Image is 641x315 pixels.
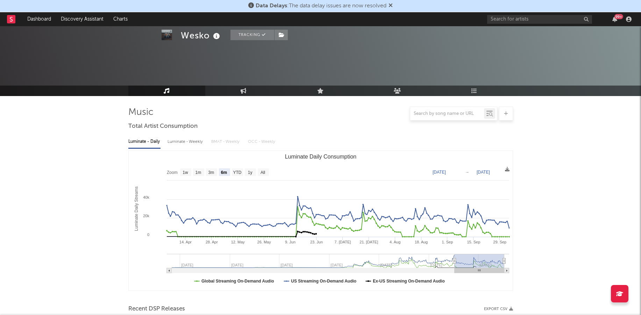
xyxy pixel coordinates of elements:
button: Tracking [230,30,274,40]
text: [DATE] [433,170,446,175]
button: Export CSV [484,307,513,311]
text: 15. Sep [467,240,480,244]
span: Data Delays [256,3,287,9]
text: 29. Sep [493,240,506,244]
text: 4. Aug [390,240,400,244]
div: 99 + [614,14,623,19]
text: Global Streaming On-Demand Audio [201,279,274,284]
text: 6m [221,170,227,175]
button: 99+ [612,16,617,22]
text: YTD [233,170,241,175]
text: 21. [DATE] [359,240,378,244]
text: 23. Jun [310,240,322,244]
text: Luminate Daily Streams [134,186,139,231]
text: 12. May [231,240,245,244]
text: 1m [195,170,201,175]
input: Search by song name or URL [410,111,484,117]
div: Luminate - Weekly [168,136,204,148]
a: Dashboard [22,12,56,26]
text: 9. Jun [285,240,295,244]
text: 1. Sep [442,240,453,244]
text: 18. Aug [414,240,427,244]
span: Recent DSP Releases [128,305,185,313]
text: 20k [143,214,149,218]
svg: Luminate Daily Consumption [129,151,513,291]
text: 7. [DATE] [334,240,351,244]
input: Search for artists [487,15,592,24]
text: Luminate Daily Consumption [285,154,356,160]
span: Dismiss [389,3,393,9]
text: 0 [147,233,149,237]
text: 1y [248,170,252,175]
div: Wesko [181,30,222,41]
text: → [465,170,469,175]
a: Discovery Assistant [56,12,108,26]
text: 3m [208,170,214,175]
div: Luminate - Daily [128,136,161,148]
text: 40k [143,195,149,199]
a: Charts [108,12,133,26]
text: All [260,170,265,175]
text: 14. Apr [179,240,192,244]
span: : The data delay issues are now resolved [256,3,386,9]
text: 26. May [257,240,271,244]
text: 1w [183,170,188,175]
span: Total Artist Consumption [128,122,198,131]
text: 28. Apr [205,240,218,244]
text: Ex-US Streaming On-Demand Audio [373,279,445,284]
text: US Streaming On-Demand Audio [291,279,356,284]
text: Zoom [167,170,178,175]
text: [DATE] [477,170,490,175]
